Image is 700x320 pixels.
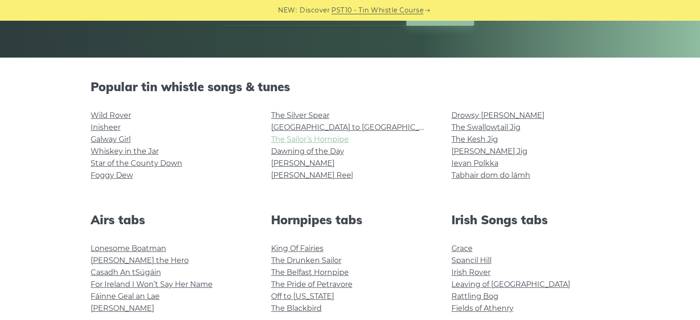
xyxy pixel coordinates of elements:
[451,268,491,277] a: Irish Rover
[271,256,341,265] a: The Drunken Sailor
[451,292,498,301] a: Rattling Bog
[91,147,159,156] a: Whiskey in the Jar
[300,5,330,16] span: Discover
[91,256,189,265] a: [PERSON_NAME] the Hero
[91,111,131,120] a: Wild Rover
[278,5,297,16] span: NEW:
[451,244,473,253] a: Grace
[271,111,330,120] a: The Silver Spear
[331,5,423,16] a: PST10 - Tin Whistle Course
[271,135,349,144] a: The Sailor’s Hornpipe
[271,213,429,227] h2: Hornpipes tabs
[271,268,349,277] a: The Belfast Hornpipe
[91,304,154,313] a: [PERSON_NAME]
[91,171,133,180] a: Foggy Dew
[271,244,324,253] a: King Of Fairies
[91,135,131,144] a: Galway Girl
[451,147,527,156] a: [PERSON_NAME] Jig
[451,123,521,132] a: The Swallowtail Jig
[451,304,514,313] a: Fields of Athenry
[91,159,182,168] a: Star of the County Down
[451,159,498,168] a: Ievan Polkka
[91,80,610,94] h2: Popular tin whistle songs & tunes
[271,292,334,301] a: Off to [US_STATE]
[91,280,213,289] a: For Ireland I Won’t Say Her Name
[271,280,353,289] a: The Pride of Petravore
[91,123,121,132] a: Inisheer
[271,159,335,168] a: [PERSON_NAME]
[91,268,161,277] a: Casadh An tSúgáin
[271,171,353,180] a: [PERSON_NAME] Reel
[91,292,160,301] a: Fáinne Geal an Lae
[451,135,498,144] a: The Kesh Jig
[271,304,322,313] a: The Blackbird
[271,147,344,156] a: Dawning of the Day
[451,280,570,289] a: Leaving of [GEOGRAPHIC_DATA]
[451,256,492,265] a: Spancil Hill
[91,213,249,227] h2: Airs tabs
[271,123,441,132] a: [GEOGRAPHIC_DATA] to [GEOGRAPHIC_DATA]
[451,111,544,120] a: Drowsy [PERSON_NAME]
[91,244,166,253] a: Lonesome Boatman
[451,213,610,227] h2: Irish Songs tabs
[451,171,530,180] a: Tabhair dom do lámh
